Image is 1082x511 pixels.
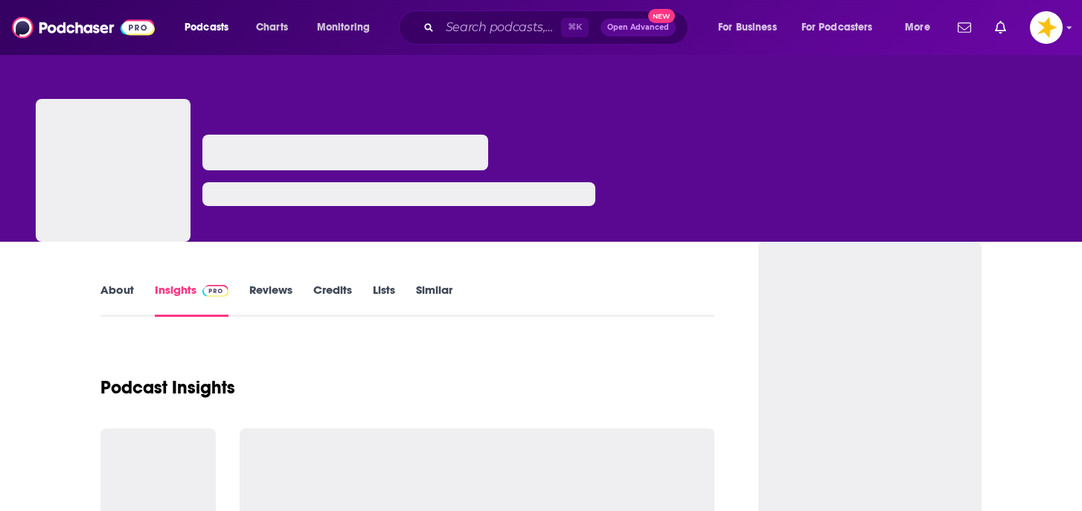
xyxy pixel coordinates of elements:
[155,283,228,317] a: InsightsPodchaser Pro
[989,15,1012,40] a: Show notifications dropdown
[246,16,297,39] a: Charts
[607,24,669,31] span: Open Advanced
[249,283,292,317] a: Reviews
[307,16,389,39] button: open menu
[561,18,589,37] span: ⌘ K
[413,10,702,45] div: Search podcasts, credits, & more...
[952,15,977,40] a: Show notifications dropdown
[317,17,370,38] span: Monitoring
[100,376,235,399] h1: Podcast Insights
[1030,11,1063,44] img: User Profile
[601,19,676,36] button: Open AdvancedNew
[256,17,288,38] span: Charts
[648,9,675,23] span: New
[792,16,894,39] button: open menu
[12,13,155,42] img: Podchaser - Follow, Share and Rate Podcasts
[440,16,561,39] input: Search podcasts, credits, & more...
[1030,11,1063,44] button: Show profile menu
[718,17,777,38] span: For Business
[905,17,930,38] span: More
[373,283,395,317] a: Lists
[174,16,248,39] button: open menu
[1030,11,1063,44] span: Logged in as Spreaker_Prime
[708,16,796,39] button: open menu
[894,16,949,39] button: open menu
[185,17,228,38] span: Podcasts
[801,17,873,38] span: For Podcasters
[100,283,134,317] a: About
[313,283,352,317] a: Credits
[416,283,452,317] a: Similar
[202,285,228,297] img: Podchaser Pro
